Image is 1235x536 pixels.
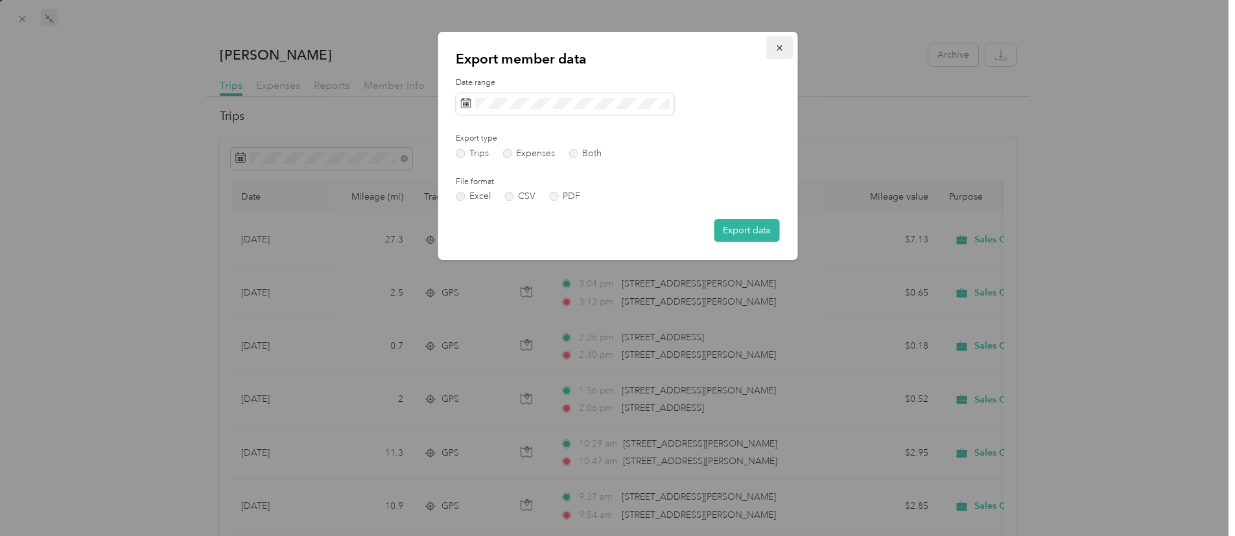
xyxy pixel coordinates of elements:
label: CSV [504,192,535,201]
label: Trips [456,149,489,158]
button: Export data [714,219,779,242]
iframe: Everlance-gr Chat Button Frame [1162,463,1235,536]
label: Excel [456,192,491,201]
label: Export type [456,133,601,145]
label: Expenses [502,149,555,158]
label: PDF [549,192,580,201]
label: Date range [456,77,779,89]
label: File format [456,176,601,188]
p: Export member data [456,50,779,68]
label: Both [569,149,602,158]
